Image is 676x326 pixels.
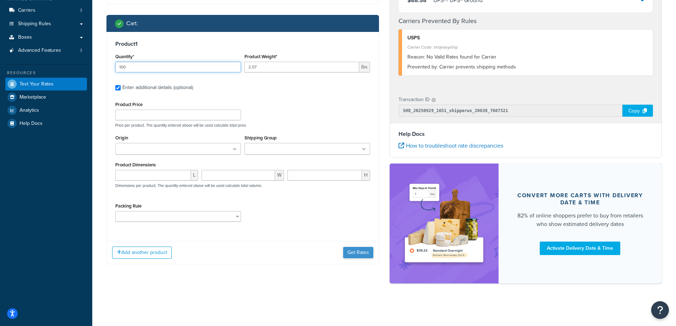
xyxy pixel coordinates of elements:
[114,123,372,128] p: Price per product. The quantity entered above will be used calculate total price.
[399,130,653,138] h4: Help Docs
[115,40,370,48] h3: Product 1
[112,247,172,259] button: Add another product
[115,85,121,90] input: Enter additional details (optional)
[399,16,653,26] h4: Carriers Prevented By Rules
[80,7,82,13] span: 3
[20,107,39,114] span: Analytics
[115,62,241,72] input: 0
[115,102,143,107] label: Product Price
[126,20,138,27] h2: Cart :
[407,42,648,52] div: Carrier Code: shqeasyship
[407,33,648,43] div: USPS
[115,135,128,140] label: Origin
[115,54,134,59] label: Quantity*
[191,170,198,181] span: L
[622,105,653,117] div: Copy
[5,44,87,57] a: Advanced Features3
[407,62,648,72] div: Carrier prevents shipping methods
[516,192,645,206] div: Convert more carts with delivery date & time
[20,81,54,87] span: Test Your Rates
[5,117,87,130] a: Help Docs
[5,4,87,17] li: Carriers
[115,162,156,167] label: Product Dimensions
[80,48,82,54] span: 3
[5,91,87,104] a: Marketplace
[275,170,284,181] span: W
[244,54,277,59] label: Product Weight*
[244,62,359,72] input: 0.00
[5,44,87,57] li: Advanced Features
[399,95,430,105] p: Transaction ID
[362,170,370,181] span: H
[5,78,87,90] a: Test Your Rates
[5,4,87,17] a: Carriers3
[399,142,503,150] a: How to troubleshoot rate discrepancies
[18,48,61,54] span: Advanced Features
[540,242,620,255] a: Activate Delivery Date & Time
[5,70,87,76] div: Resources
[20,121,43,127] span: Help Docs
[651,301,669,319] button: Open Resource Center
[20,94,46,100] span: Marketplace
[5,31,87,44] a: Boxes
[407,63,438,71] span: Prevented by:
[407,53,425,61] span: Reason:
[5,104,87,117] a: Analytics
[244,135,277,140] label: Shipping Group
[407,52,648,62] div: No Valid Rates found for Carrier
[115,203,142,209] label: Packing Rule
[18,7,35,13] span: Carriers
[18,34,32,40] span: Boxes
[516,211,645,228] div: 82% of online shoppers prefer to buy from retailers who show estimated delivery dates
[400,174,488,273] img: feature-image-ddt-36eae7f7280da8017bfb280eaccd9c446f90b1fe08728e4019434db127062ab4.png
[5,17,87,31] a: Shipping Rules
[359,62,370,72] span: lbs
[114,183,262,188] p: Dimensions per product. The quantity entered above will be used calculate total volume.
[343,247,373,258] button: Get Rates
[18,21,51,27] span: Shipping Rules
[122,83,193,93] div: Enter additional details (optional)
